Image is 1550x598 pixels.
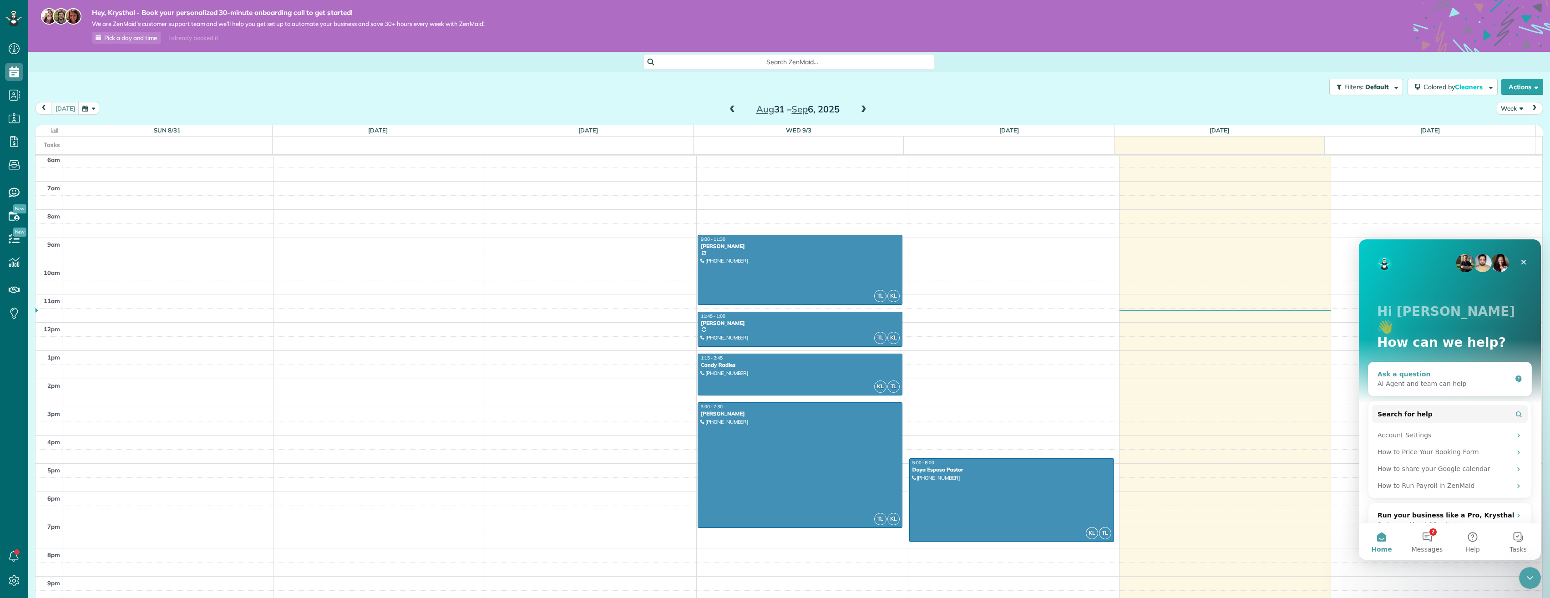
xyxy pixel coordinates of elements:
[887,332,900,344] span: KL
[368,127,388,134] a: [DATE]
[47,213,60,220] span: 8am
[756,103,774,115] span: Aug
[1086,527,1098,539] span: KL
[999,127,1019,134] a: [DATE]
[912,466,1111,473] div: Daya Esposa Pastor
[1099,527,1111,539] span: TL
[47,551,60,558] span: 8pm
[47,438,60,446] span: 4pm
[47,241,60,248] span: 9am
[700,243,900,249] div: [PERSON_NAME]
[47,410,60,417] span: 3pm
[1526,102,1543,114] button: next
[1210,127,1229,134] a: [DATE]
[700,320,900,326] div: [PERSON_NAME]
[13,204,26,213] span: New
[1359,239,1541,560] iframe: Intercom live chat
[701,355,723,361] span: 1:15 - 2:45
[1455,83,1484,91] span: Cleaners
[1344,83,1363,91] span: Filters:
[47,466,60,474] span: 5pm
[13,228,26,237] span: New
[874,513,886,525] span: TL
[701,313,725,319] span: 11:45 - 1:00
[47,354,60,361] span: 1pm
[47,579,60,587] span: 9pm
[44,325,60,333] span: 12pm
[47,382,60,389] span: 2pm
[887,290,900,302] span: KL
[53,8,69,25] img: jorge-587dff0eeaa6aab1f244e6dc62b8924c3b6ad411094392a53c71c6c4a576187d.jpg
[92,8,485,17] strong: Hey, Krysthal - Book your personalized 30-minute onboarding call to get started!
[912,460,934,466] span: 5:00 - 8:00
[887,380,900,393] span: TL
[65,8,81,25] img: michelle-19f622bdf1676172e81f8f8fba1fb50e276960ebfe0243fe18214015130c80e4.jpg
[1329,79,1403,95] button: Filters: Default
[1408,79,1498,95] button: Colored byCleaners
[786,127,811,134] a: Wed 9/3
[874,332,886,344] span: TL
[1420,127,1440,134] a: [DATE]
[791,103,808,115] span: Sep
[47,495,60,502] span: 6pm
[1423,83,1486,91] span: Colored by
[874,290,886,302] span: TL
[700,362,900,368] div: Candy Radles
[92,20,485,28] span: We are ZenMaid’s customer support team and we’ll help you get set up to automate your business an...
[578,127,598,134] a: [DATE]
[874,380,886,393] span: KL
[1519,567,1541,589] iframe: Intercom live chat
[887,513,900,525] span: KL
[701,236,725,242] span: 9:00 - 11:30
[1497,102,1527,114] button: Week
[44,141,60,148] span: Tasks
[35,102,52,114] button: prev
[47,184,60,192] span: 7am
[741,104,855,114] h2: 31 – 6, 2025
[41,8,57,25] img: maria-72a9807cf96188c08ef61303f053569d2e2a8a1cde33d635c8a3ac13582a053d.jpg
[47,156,60,163] span: 6am
[47,523,60,530] span: 7pm
[1365,83,1389,91] span: Default
[701,404,723,410] span: 3:00 - 7:30
[44,297,60,304] span: 11am
[92,32,161,44] a: Pick a day and time
[104,34,157,41] span: Pick a day and time
[44,269,60,276] span: 10am
[1501,79,1543,95] button: Actions
[51,102,79,114] button: [DATE]
[154,127,181,134] a: Sun 8/31
[163,32,223,44] div: I already booked it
